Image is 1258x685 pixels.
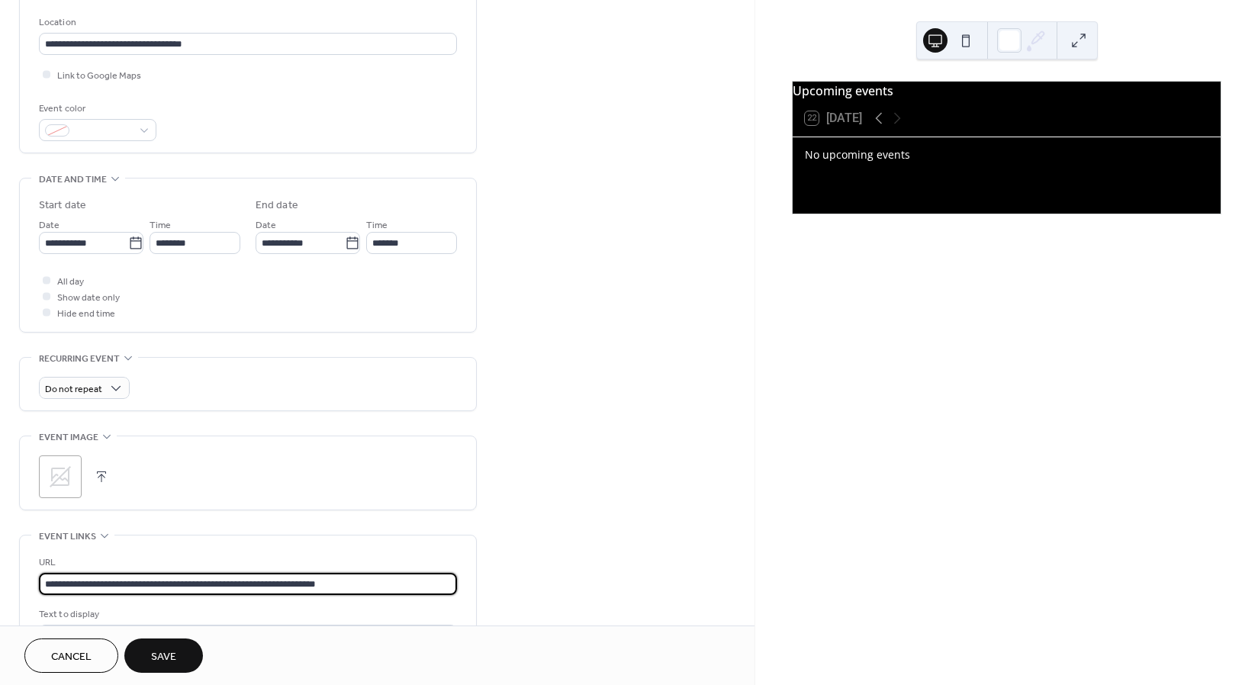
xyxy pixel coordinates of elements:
div: ; [39,455,82,498]
span: All day [57,274,84,290]
span: Link to Google Maps [57,68,141,84]
span: Recurring event [39,351,120,367]
span: Event image [39,429,98,445]
div: Upcoming events [793,82,1221,100]
span: Hide end time [57,306,115,322]
div: Event color [39,101,153,117]
span: Time [150,217,171,233]
div: No upcoming events [805,146,1208,162]
span: Date and time [39,172,107,188]
span: Save [151,649,176,665]
button: Save [124,638,203,673]
span: Event links [39,529,96,545]
button: Cancel [24,638,118,673]
span: Time [366,217,388,233]
div: Location [39,14,454,31]
span: Cancel [51,649,92,665]
span: Date [256,217,276,233]
span: Date [39,217,60,233]
div: Text to display [39,606,454,622]
span: Show date only [57,290,120,306]
span: Do not repeat [45,381,102,398]
div: Start date [39,198,86,214]
div: URL [39,555,454,571]
div: End date [256,198,298,214]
